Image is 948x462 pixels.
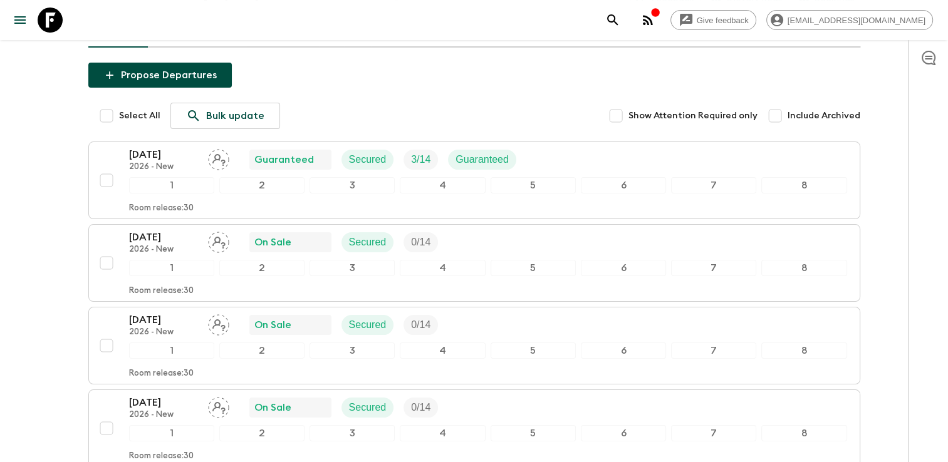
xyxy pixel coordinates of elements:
[129,451,194,461] p: Room release: 30
[781,16,932,25] span: [EMAIL_ADDRESS][DOMAIN_NAME]
[129,230,198,245] p: [DATE]
[411,152,430,167] p: 3 / 14
[400,177,485,193] div: 4
[628,110,758,122] span: Show Attention Required only
[349,235,387,250] p: Secured
[129,369,194,379] p: Room release: 30
[129,425,214,441] div: 1
[8,8,33,33] button: menu
[761,260,846,276] div: 8
[254,152,314,167] p: Guaranteed
[129,395,198,410] p: [DATE]
[88,63,232,88] button: Propose Departures
[491,177,576,193] div: 5
[129,312,198,327] p: [DATE]
[341,315,394,335] div: Secured
[411,400,430,415] p: 0 / 14
[341,150,394,170] div: Secured
[129,286,194,296] p: Room release: 30
[581,425,666,441] div: 6
[88,307,860,384] button: [DATE]2026 - NewAssign pack leaderOn SaleSecuredTrip Fill12345678Room release:30
[170,103,280,129] a: Bulk update
[129,327,198,337] p: 2026 - New
[491,342,576,359] div: 5
[310,425,395,441] div: 3
[129,260,214,276] div: 1
[129,162,198,172] p: 2026 - New
[581,177,666,193] div: 6
[670,10,756,30] a: Give feedback
[88,224,860,302] button: [DATE]2026 - NewAssign pack leaderOn SaleSecuredTrip Fill12345678Room release:30
[671,260,756,276] div: 7
[491,260,576,276] div: 5
[119,110,160,122] span: Select All
[404,398,438,418] div: Trip Fill
[600,8,625,33] button: search adventures
[254,235,291,250] p: On Sale
[671,425,756,441] div: 7
[219,260,305,276] div: 2
[310,260,395,276] div: 3
[671,177,756,193] div: 7
[671,342,756,359] div: 7
[404,315,438,335] div: Trip Fill
[349,317,387,332] p: Secured
[129,177,214,193] div: 1
[404,232,438,252] div: Trip Fill
[208,235,229,245] span: Assign pack leader
[411,317,430,332] p: 0 / 14
[491,425,576,441] div: 5
[761,425,846,441] div: 8
[411,235,430,250] p: 0 / 14
[400,342,485,359] div: 4
[219,425,305,441] div: 2
[761,177,846,193] div: 8
[761,342,846,359] div: 8
[129,342,214,359] div: 1
[129,245,198,255] p: 2026 - New
[208,153,229,163] span: Assign pack leader
[208,401,229,411] span: Assign pack leader
[129,410,198,420] p: 2026 - New
[788,110,860,122] span: Include Archived
[310,177,395,193] div: 3
[254,317,291,332] p: On Sale
[341,232,394,252] div: Secured
[581,342,666,359] div: 6
[310,342,395,359] div: 3
[400,425,485,441] div: 4
[208,318,229,328] span: Assign pack leader
[129,147,198,162] p: [DATE]
[254,400,291,415] p: On Sale
[404,150,438,170] div: Trip Fill
[219,177,305,193] div: 2
[581,260,666,276] div: 6
[456,152,509,167] p: Guaranteed
[206,108,264,123] p: Bulk update
[349,400,387,415] p: Secured
[341,398,394,418] div: Secured
[766,10,933,30] div: [EMAIL_ADDRESS][DOMAIN_NAME]
[129,203,194,213] p: Room release: 30
[690,16,756,25] span: Give feedback
[88,141,860,219] button: [DATE]2026 - NewAssign pack leaderGuaranteedSecuredTrip FillGuaranteed12345678Room release:30
[219,342,305,359] div: 2
[400,260,485,276] div: 4
[349,152,387,167] p: Secured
